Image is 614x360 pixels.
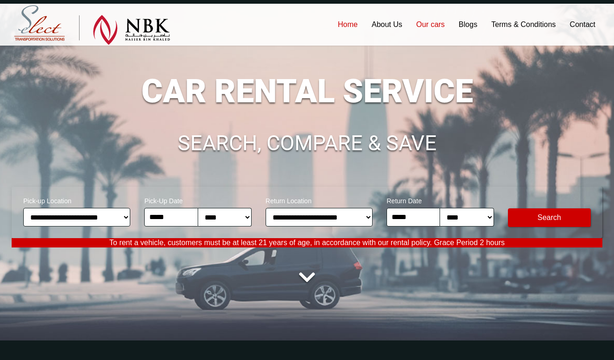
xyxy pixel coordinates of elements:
a: Home [331,4,365,46]
span: Pick-Up Date [144,191,251,208]
a: Terms & Conditions [484,4,563,46]
a: About Us [365,4,409,46]
a: Blogs [452,4,484,46]
p: To rent a vehicle, customers must be at least 21 years of age, in accordance with our rental poli... [12,238,602,247]
img: Select Rent a Car [14,5,170,45]
span: Return Location [266,191,373,208]
h1: SEARCH, COMPARE & SAVE [12,133,602,154]
a: Our cars [409,4,452,46]
h1: CAR RENTAL SERVICE [12,75,602,107]
a: Contact [563,4,602,46]
button: Modify Search [508,208,591,227]
span: Pick-up Location [23,191,130,208]
span: Return Date [387,191,494,208]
